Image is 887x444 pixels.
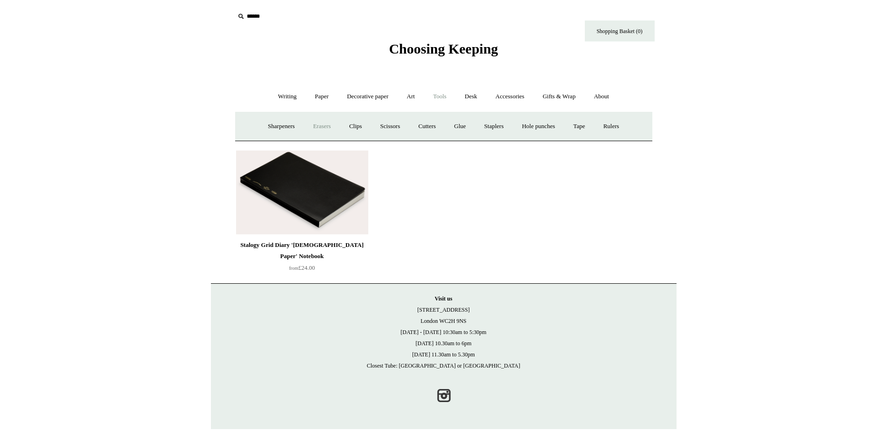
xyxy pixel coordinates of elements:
[259,114,303,139] a: Sharpeners
[565,114,593,139] a: Tape
[289,266,298,271] span: from
[514,114,563,139] a: Hole punches
[425,84,455,109] a: Tools
[238,239,366,262] div: Stalogy Grid Diary '[DEMOGRAPHIC_DATA] Paper' Notebook
[585,84,617,109] a: About
[399,84,423,109] a: Art
[305,114,339,139] a: Erasers
[456,84,486,109] a: Desk
[410,114,444,139] a: Cutters
[534,84,584,109] a: Gifts & Wrap
[270,84,305,109] a: Writing
[389,48,498,55] a: Choosing Keeping
[236,150,368,234] img: Stalogy Grid Diary 'Bible Paper' Notebook
[339,84,397,109] a: Decorative paper
[372,114,409,139] a: Scissors
[585,20,655,41] a: Shopping Basket (0)
[595,114,628,139] a: Rulers
[289,264,315,271] span: £24.00
[435,295,453,302] strong: Visit us
[446,114,474,139] a: Glue
[487,84,533,109] a: Accessories
[236,150,368,234] a: Stalogy Grid Diary 'Bible Paper' Notebook Stalogy Grid Diary 'Bible Paper' Notebook
[389,41,498,56] span: Choosing Keeping
[220,293,667,371] p: [STREET_ADDRESS] London WC2H 9NS [DATE] - [DATE] 10:30am to 5:30pm [DATE] 10.30am to 6pm [DATE] 1...
[433,385,454,406] a: Instagram
[236,239,368,278] a: Stalogy Grid Diary '[DEMOGRAPHIC_DATA] Paper' Notebook from£24.00
[476,114,512,139] a: Staplers
[306,84,337,109] a: Paper
[341,114,370,139] a: Clips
